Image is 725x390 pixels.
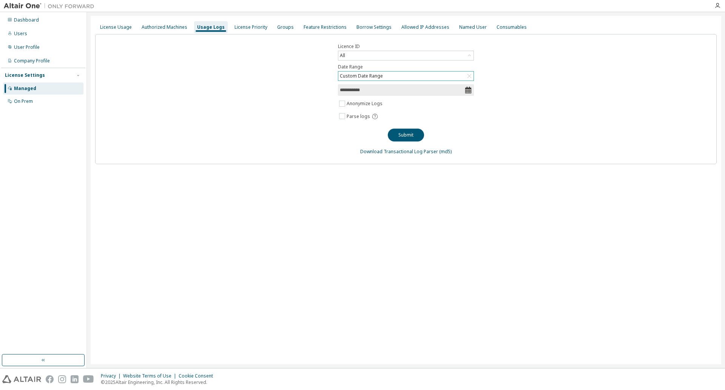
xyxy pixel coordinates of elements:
[339,72,384,80] div: Custom Date Range
[101,373,123,379] div: Privacy
[401,24,449,30] div: Allowed IP Addresses
[277,24,294,30] div: Groups
[338,44,474,50] label: Licence ID
[459,24,487,30] div: Named User
[4,2,98,10] img: Altair One
[14,58,50,64] div: Company Profile
[14,85,36,92] div: Managed
[497,24,527,30] div: Consumables
[100,24,132,30] div: License Usage
[347,113,370,120] span: Parse logs
[339,51,346,60] div: All
[347,99,384,108] label: Anonymize Logs
[83,375,94,383] img: youtube.svg
[5,72,45,78] div: License Settings
[338,64,474,70] label: Date Range
[356,24,392,30] div: Borrow Settings
[101,379,217,385] p: © 2025 Altair Engineering, Inc. All Rights Reserved.
[142,24,187,30] div: Authorized Machines
[338,71,474,81] div: Custom Date Range
[338,51,474,60] div: All
[14,44,40,50] div: User Profile
[179,373,217,379] div: Cookie Consent
[2,375,41,383] img: altair_logo.svg
[197,24,225,30] div: Usage Logs
[360,148,438,155] a: Download Transactional Log Parser
[14,98,33,104] div: On Prem
[46,375,54,383] img: facebook.svg
[14,31,27,37] div: Users
[234,24,267,30] div: License Priority
[71,375,79,383] img: linkedin.svg
[123,373,179,379] div: Website Terms of Use
[439,148,452,155] a: (md5)
[388,129,424,141] button: Submit
[58,375,66,383] img: instagram.svg
[304,24,347,30] div: Feature Restrictions
[14,17,39,23] div: Dashboard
